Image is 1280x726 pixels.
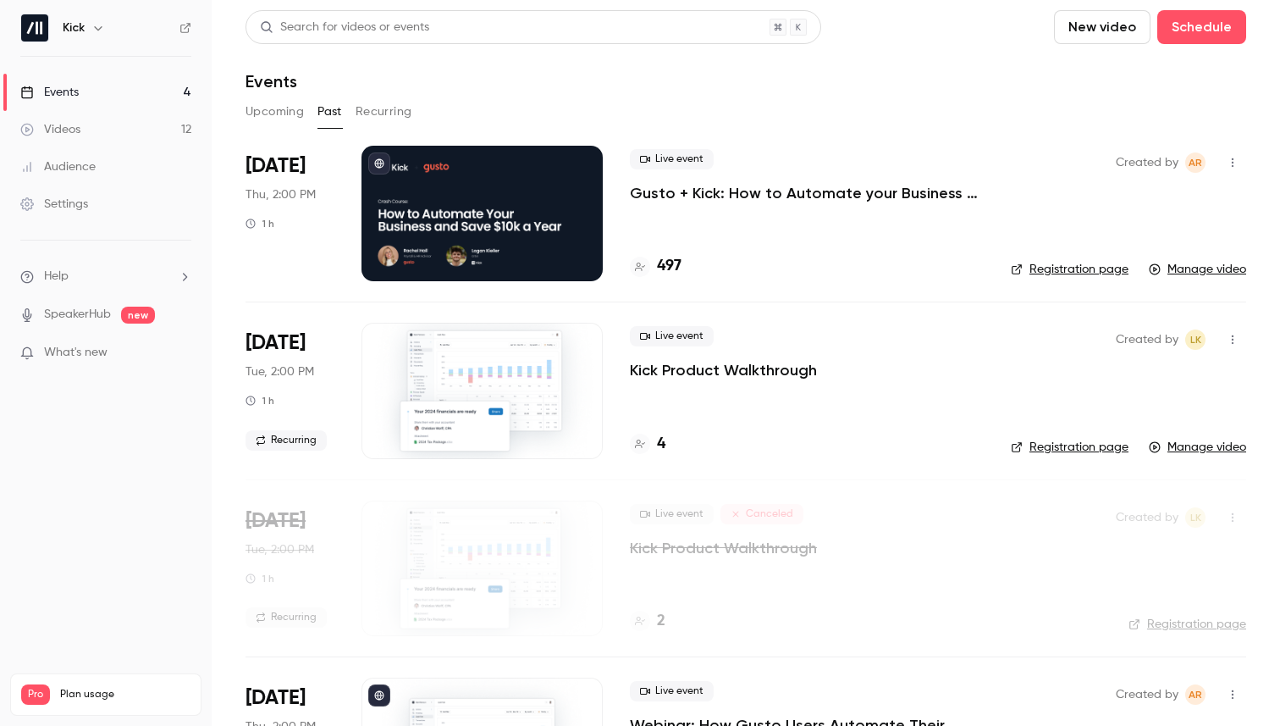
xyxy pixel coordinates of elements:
[246,541,314,558] span: Tue, 2:00 PM
[246,71,297,91] h1: Events
[657,433,665,456] h4: 4
[630,326,714,346] span: Live event
[20,121,80,138] div: Videos
[1189,152,1202,173] span: AR
[246,501,334,636] div: Sep 9 Tue, 11:00 AM (America/Los Angeles)
[121,307,155,324] span: new
[1149,439,1246,456] a: Manage video
[246,323,334,458] div: Sep 23 Tue, 11:00 AM (America/Los Angeles)
[630,681,714,701] span: Live event
[1190,330,1201,350] span: LK
[246,363,314,380] span: Tue, 2:00 PM
[1116,152,1178,173] span: Created by
[1190,507,1201,528] span: LK
[1054,10,1150,44] button: New video
[356,98,412,125] button: Recurring
[1116,330,1178,350] span: Created by
[246,684,306,712] span: [DATE]
[21,14,48,42] img: Kick
[44,344,108,362] span: What's new
[1128,616,1246,633] a: Registration page
[317,98,342,125] button: Past
[1157,10,1246,44] button: Schedule
[260,19,429,36] div: Search for videos or events
[1185,152,1206,173] span: Andrew Roth
[20,158,96,175] div: Audience
[1011,261,1128,278] a: Registration page
[630,183,984,203] a: Gusto + Kick: How to Automate your Business and Save $10k a Year
[246,430,327,451] span: Recurring
[630,433,665,456] a: 4
[1185,507,1206,528] span: Logan Kieller
[1011,439,1128,456] a: Registration page
[1185,330,1206,350] span: Logan Kieller
[720,504,803,524] span: Canceled
[246,607,327,628] span: Recurring
[246,394,274,407] div: 1 h
[630,360,817,380] a: Kick Product Walkthrough
[657,610,665,633] h4: 2
[246,152,306,180] span: [DATE]
[1116,684,1178,705] span: Created by
[630,504,714,524] span: Live event
[630,149,714,169] span: Live event
[246,330,306,357] span: [DATE]
[246,507,306,535] span: [DATE]
[21,684,50,705] span: Pro
[20,84,79,101] div: Events
[657,255,681,278] h4: 497
[1185,684,1206,705] span: Andrew Roth
[44,306,111,324] a: SpeakerHub
[171,346,191,361] iframe: Noticeable Trigger
[1149,261,1246,278] a: Manage video
[63,19,85,36] h6: Kick
[246,146,334,281] div: Sep 25 Thu, 11:00 AM (America/Vancouver)
[1116,507,1178,528] span: Created by
[20,196,88,213] div: Settings
[60,688,190,701] span: Plan usage
[246,98,304,125] button: Upcoming
[1189,684,1202,705] span: AR
[246,217,274,230] div: 1 h
[20,268,191,285] li: help-dropdown-opener
[630,538,817,558] a: Kick Product Walkthrough
[630,255,681,278] a: 497
[630,610,665,633] a: 2
[246,572,274,585] div: 1 h
[246,186,316,203] span: Thu, 2:00 PM
[44,268,69,285] span: Help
